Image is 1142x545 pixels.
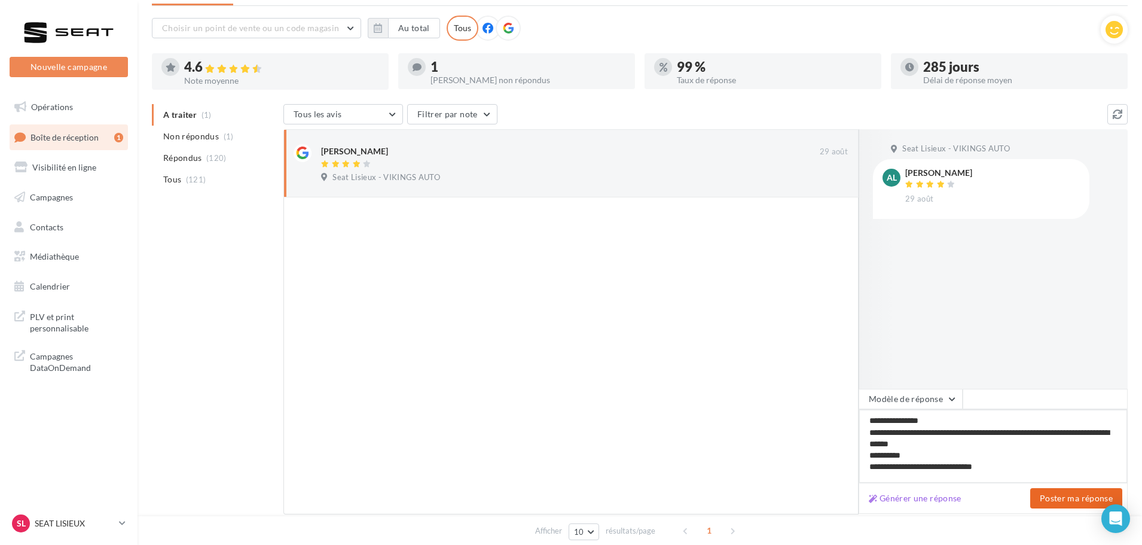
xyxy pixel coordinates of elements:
button: 10 [569,523,599,540]
span: PLV et print personnalisable [30,309,123,334]
span: résultats/page [606,525,655,537]
a: Campagnes [7,185,130,210]
a: Contacts [7,215,130,240]
button: Nouvelle campagne [10,57,128,77]
span: Tous les avis [294,109,342,119]
button: Générer une réponse [864,491,966,506]
span: Médiathèque [30,251,79,261]
p: SEAT LISIEUX [35,517,114,529]
span: 10 [574,527,584,537]
span: Seat Lisieux - VIKINGS AUTO [902,144,1010,154]
div: 1 [430,60,625,74]
span: Campagnes DataOnDemand [30,348,123,374]
div: [PERSON_NAME] [321,145,388,157]
span: 29 août [905,194,933,205]
a: Calendrier [7,274,130,299]
button: Poster ma réponse [1030,488,1122,509]
button: Tous les avis [283,104,403,124]
span: Opérations [31,102,73,112]
a: Boîte de réception1 [7,124,130,150]
span: (120) [206,153,227,163]
button: Choisir un point de vente ou un code magasin [152,18,361,38]
span: Seat Lisieux - VIKINGS AUTO [332,172,440,183]
span: Visibilité en ligne [32,162,96,172]
span: Campagnes [30,192,73,202]
a: Campagnes DataOnDemand [7,343,130,379]
span: (121) [186,175,206,184]
span: SL [17,517,26,529]
a: SL SEAT LISIEUX [10,512,128,535]
button: Au total [368,18,440,38]
a: Médiathèque [7,244,130,269]
button: Modèle de réponse [859,389,963,409]
span: Tous [163,173,181,185]
span: Al [887,172,897,184]
span: Boîte de réception [30,132,99,142]
div: 285 jours [923,60,1118,74]
a: Opérations [7,95,130,120]
span: Afficher [535,525,562,537]
span: Calendrier [30,281,70,291]
div: Délai de réponse moyen [923,76,1118,84]
div: 1 [114,133,123,142]
span: 29 août [820,147,848,157]
button: Filtrer par note [407,104,497,124]
div: Tous [447,16,478,41]
span: Non répondus [163,130,219,142]
div: 99 % [677,60,872,74]
span: Contacts [30,221,63,232]
span: Répondus [163,152,202,164]
a: Visibilité en ligne [7,155,130,180]
div: Open Intercom Messenger [1101,504,1130,533]
div: [PERSON_NAME] non répondus [430,76,625,84]
a: PLV et print personnalisable [7,304,130,339]
span: Choisir un point de vente ou un code magasin [162,23,339,33]
div: Note moyenne [184,77,379,85]
button: Au total [388,18,440,38]
div: Taux de réponse [677,76,872,84]
div: 4.6 [184,60,379,74]
span: (1) [224,132,234,141]
div: [PERSON_NAME] [905,169,972,177]
span: 1 [700,521,719,540]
